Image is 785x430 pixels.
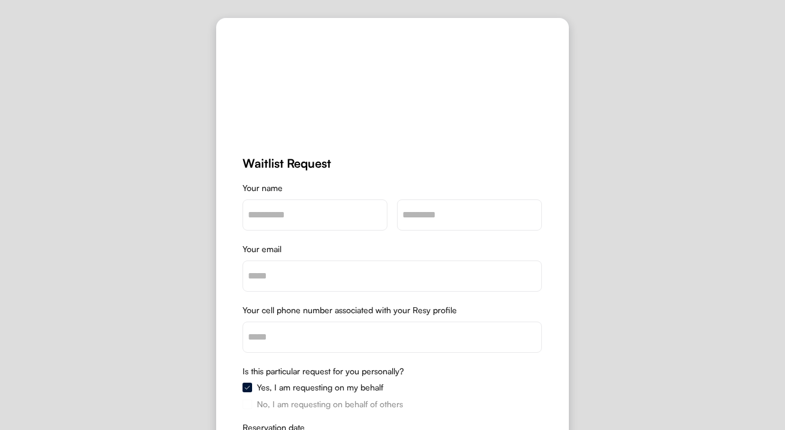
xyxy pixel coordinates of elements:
div: Is this particular request for you personally? [243,367,542,376]
div: Your name [243,184,542,192]
div: Your email [243,245,542,253]
div: Waitlist Request [243,158,331,169]
div: Yes, I am requesting on my behalf [257,383,383,392]
div: No, I am requesting on behalf of others [257,400,403,408]
img: yH5BAEAAAAALAAAAAABAAEAAAIBRAA7 [342,44,444,131]
div: Your cell phone number associated with your Resy profile [243,306,542,314]
img: Rectangle%20315%20%281%29.svg [243,399,252,409]
img: Group%2048096532.svg [243,383,252,392]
